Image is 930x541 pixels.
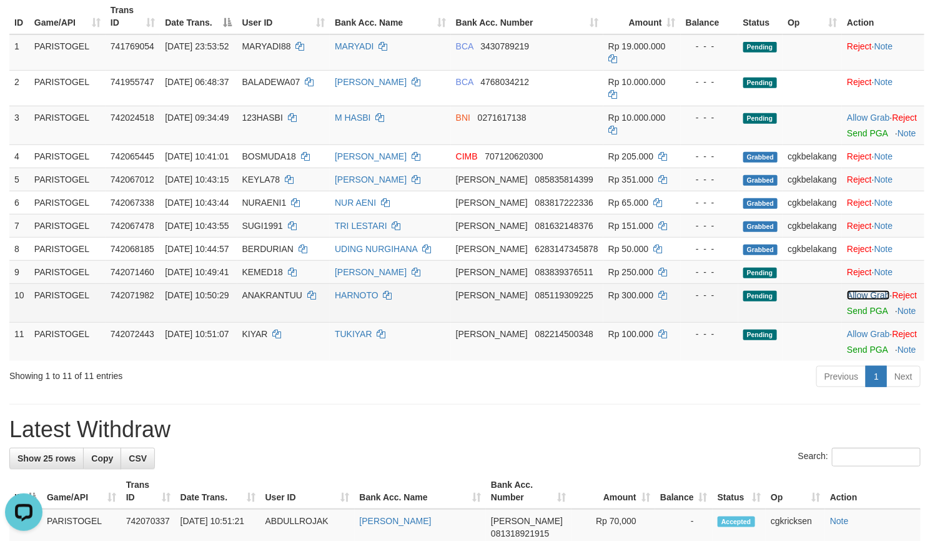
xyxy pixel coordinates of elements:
span: Copy 0271617138 to clipboard [478,113,527,123]
span: Pending [743,268,777,278]
span: [DATE] 10:51:07 [165,329,229,339]
td: · [842,260,924,283]
span: BCA [456,41,473,51]
span: 742024518 [111,113,154,123]
td: PARISTOGEL [29,168,106,191]
a: Reject [893,329,918,339]
td: PARISTOGEL [29,237,106,260]
span: Rp 10.000.000 [608,113,666,123]
td: · [842,191,924,214]
span: Grabbed [743,221,778,232]
th: Amount: activate to sort column ascending [571,473,655,509]
span: [DATE] 06:48:37 [165,77,229,87]
td: PARISTOGEL [29,106,106,144]
span: NURAENI1 [242,198,287,208]
a: [PERSON_NAME] [335,77,407,87]
a: Reject [847,77,872,87]
td: · [842,322,924,361]
div: - - - [686,289,733,301]
td: cgkbelakang [783,214,842,237]
a: Send PGA [847,306,888,316]
div: Showing 1 to 11 of 11 entries [9,365,378,382]
span: BCA [456,77,473,87]
td: 6 [9,191,29,214]
span: [DATE] 23:53:52 [165,41,229,51]
a: M HASBI [335,113,371,123]
span: 742067478 [111,221,154,231]
span: Rp 250.000 [608,267,653,277]
span: Copy [91,453,113,463]
span: [PERSON_NAME] [456,174,528,185]
a: Note [898,128,916,138]
h1: Latest Withdraw [9,417,921,442]
span: Pending [743,78,777,88]
div: - - - [686,76,733,88]
span: CIMB [456,151,478,161]
a: Reject [893,113,918,123]
span: [PERSON_NAME] [456,290,528,300]
span: Accepted [718,517,755,527]
span: 123HASBI [242,113,283,123]
span: Pending [743,42,777,53]
span: Rp 100.000 [608,329,653,339]
th: Date Trans.: activate to sort column ascending [176,473,260,509]
span: Rp 151.000 [608,221,653,231]
span: Copy 4768034212 to clipboard [481,77,530,87]
a: Reject [847,151,872,161]
a: Note [898,345,916,355]
div: - - - [686,266,733,278]
a: Note [874,77,893,87]
a: Send PGA [847,128,888,138]
td: · [842,34,924,71]
div: - - - [686,196,733,209]
a: TUKIYAR [335,329,372,339]
td: 9 [9,260,29,283]
span: KIYAR [242,329,268,339]
span: Rp 65.000 [608,198,649,208]
td: · [842,70,924,106]
span: [PERSON_NAME] [491,516,563,526]
span: · [847,329,892,339]
a: Copy [83,448,121,469]
a: UDING NURGIHANA [335,244,417,254]
td: · [842,144,924,168]
span: Rp 351.000 [608,174,653,185]
div: - - - [686,243,733,255]
a: Reject [847,198,872,208]
div: - - - [686,111,733,124]
a: Show 25 rows [9,448,84,469]
div: - - - [686,220,733,232]
a: Note [874,198,893,208]
div: - - - [686,173,733,186]
td: · [842,106,924,144]
span: Pending [743,291,777,301]
a: Send PGA [847,345,888,355]
td: cgkbelakang [783,191,842,214]
td: cgkbelakang [783,168,842,191]
th: Trans ID: activate to sort column ascending [121,473,176,509]
span: Pending [743,113,777,124]
td: 4 [9,144,29,168]
a: Note [874,221,893,231]
td: 3 [9,106,29,144]
td: 5 [9,168,29,191]
button: Open LiveChat chat widget [5,5,42,43]
td: PARISTOGEL [29,34,106,71]
span: KEMED18 [242,267,283,277]
th: User ID: activate to sort column ascending [260,473,355,509]
td: PARISTOGEL [29,322,106,361]
a: Reject [847,244,872,254]
a: Note [874,151,893,161]
span: KEYLA78 [242,174,280,185]
span: Grabbed [743,245,778,255]
span: Copy 085119309225 to clipboard [535,290,593,300]
span: 742065445 [111,151,154,161]
span: SUGI1991 [242,221,283,231]
span: [DATE] 10:49:41 [165,267,229,277]
td: 11 [9,322,29,361]
td: PARISTOGEL [29,283,106,322]
span: [PERSON_NAME] [456,329,528,339]
span: BALADEWA07 [242,77,300,87]
td: PARISTOGEL [29,70,106,106]
span: · [847,113,892,123]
